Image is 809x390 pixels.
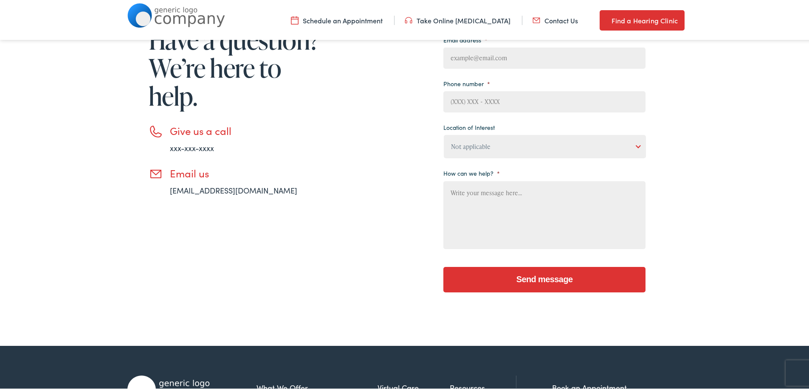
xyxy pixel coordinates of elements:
label: How can we help? [443,168,500,175]
input: (XXX) XXX - XXXX [443,90,646,111]
img: utility icon [405,14,412,23]
a: Contact Us [533,14,578,23]
label: Email address [443,34,488,42]
label: Phone number [443,78,490,86]
input: Send message [443,265,646,291]
a: Find a Hearing Clinic [600,8,685,29]
a: xxx-xxx-xxxx [170,141,214,152]
a: Schedule an Appointment [291,14,383,23]
img: utility icon [600,14,607,24]
h3: Give us a call [170,123,323,135]
img: utility icon [291,14,299,23]
input: example@email.com [443,46,646,67]
label: Location of Interest [443,122,495,129]
h3: Email us [170,166,323,178]
a: [EMAIL_ADDRESS][DOMAIN_NAME] [170,183,297,194]
img: utility icon [533,14,540,23]
a: Take Online [MEDICAL_DATA] [405,14,510,23]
